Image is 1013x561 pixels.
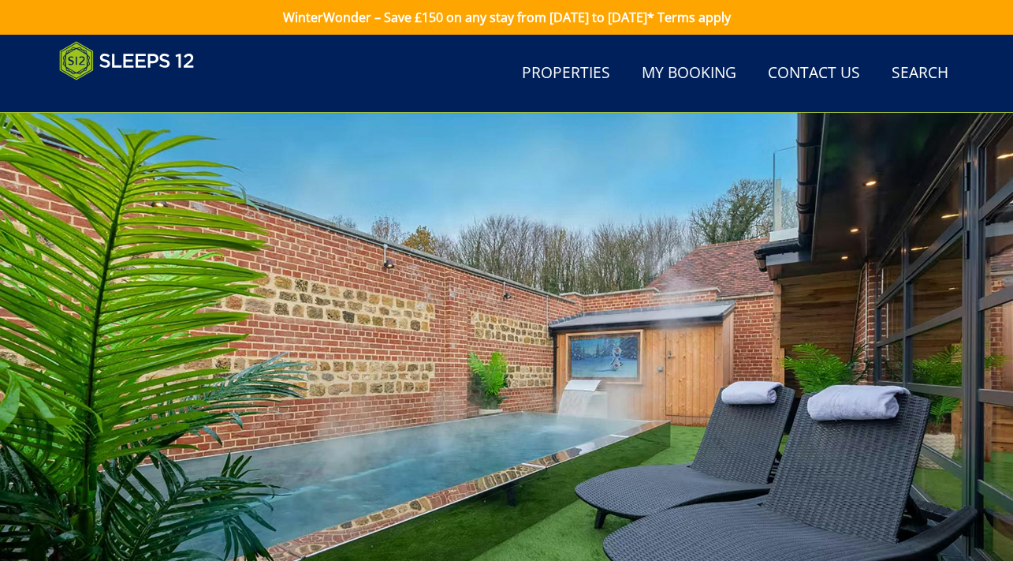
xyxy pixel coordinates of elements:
iframe: Customer reviews powered by Trustpilot [51,90,217,103]
a: Properties [516,56,616,92]
img: Sleeps 12 [59,41,195,80]
a: Contact Us [762,56,866,92]
a: Search [885,56,955,92]
a: My Booking [635,56,743,92]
